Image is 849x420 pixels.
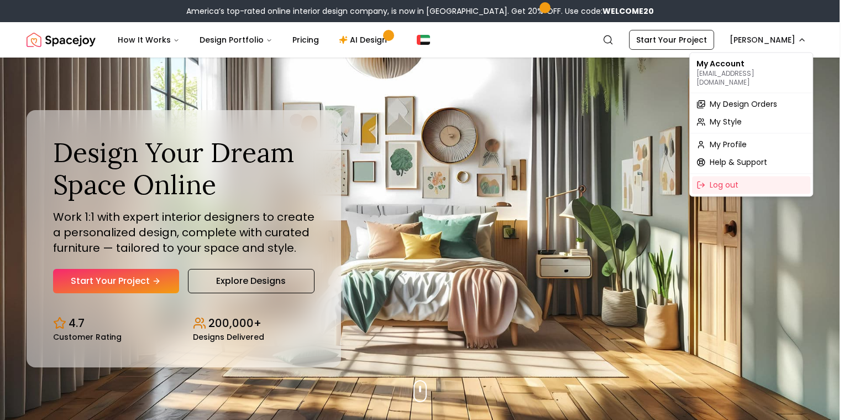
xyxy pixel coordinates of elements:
[710,98,777,110] span: My Design Orders
[710,179,738,190] span: Log out
[710,116,742,127] span: My Style
[692,153,810,171] a: Help & Support
[692,55,810,90] div: My Account
[710,157,767,168] span: Help & Support
[692,136,810,153] a: My Profile
[689,52,813,196] div: [PERSON_NAME]
[696,69,806,87] p: [EMAIL_ADDRESS][DOMAIN_NAME]
[692,95,810,113] a: My Design Orders
[692,113,810,131] a: My Style
[710,139,747,150] span: My Profile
